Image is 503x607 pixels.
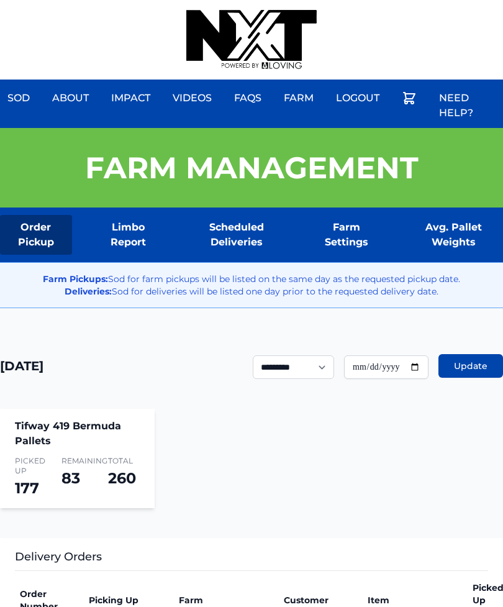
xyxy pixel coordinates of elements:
[45,83,96,113] a: About
[227,83,269,113] a: FAQs
[329,83,387,113] a: Logout
[186,10,317,70] img: nextdaysod.com Logo
[15,456,47,476] span: Picked Up
[438,354,503,378] button: Update
[104,83,158,113] a: Impact
[43,273,108,285] strong: Farm Pickups:
[15,479,39,497] span: 177
[85,153,419,183] h1: Farm Management
[108,456,140,466] span: Total
[454,360,487,372] span: Update
[309,215,384,255] a: Farm Settings
[65,286,112,297] strong: Deliveries:
[61,469,80,487] span: 83
[184,215,289,255] a: Scheduled Deliveries
[61,456,93,466] span: Remaining
[165,83,219,113] a: Videos
[15,548,488,571] h3: Delivery Orders
[92,215,165,255] a: Limbo Report
[404,215,503,255] a: Avg. Pallet Weights
[432,83,503,128] a: Need Help?
[15,419,140,449] h4: Tifway 419 Bermuda Pallets
[276,83,321,113] a: Farm
[108,469,136,487] span: 260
